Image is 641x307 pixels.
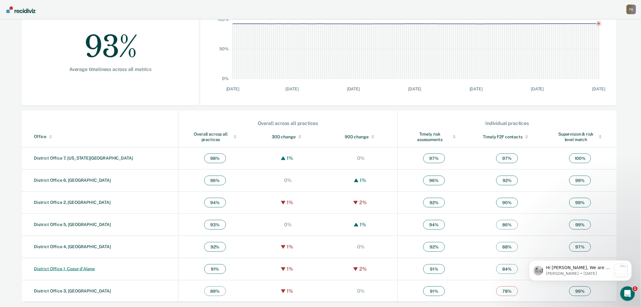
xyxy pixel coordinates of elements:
[358,222,368,228] div: 1%
[410,131,459,142] div: Timely risk assessments
[626,5,636,14] div: F S
[34,178,111,183] a: District Office 6, [GEOGRAPHIC_DATA]
[358,177,368,183] div: 1%
[356,155,366,161] div: 0%
[408,86,421,91] text: [DATE]
[356,288,366,294] div: 0%
[34,244,111,249] a: District Office 4, [GEOGRAPHIC_DATA]
[337,134,385,140] div: 90D change
[398,120,616,126] div: Individual practices
[626,5,636,14] button: Profile dropdown button
[496,286,518,296] span: 78 %
[358,200,368,205] div: 2%
[34,134,176,139] div: Office
[41,66,180,72] div: Average timeliness across all metrics
[204,286,226,296] span: 89 %
[22,127,178,147] th: Toggle SortBy
[556,131,605,142] div: Supervision & risk level match
[423,264,445,274] span: 91 %
[592,86,605,91] text: [DATE]
[544,127,617,147] th: Toggle SortBy
[358,266,368,272] div: 2%
[34,288,111,293] a: District Office 3, [GEOGRAPHIC_DATA]
[264,134,312,140] div: 30D change
[470,86,483,91] text: [DATE]
[204,242,226,252] span: 92 %
[204,198,226,207] span: 94 %
[483,134,532,140] div: Timely F2F contacts
[283,222,293,228] div: 0%
[496,264,518,274] span: 84 %
[423,153,445,163] span: 97 %
[285,266,295,272] div: 1%
[179,120,397,126] div: Overall across all practices
[41,18,180,66] div: 93%
[423,176,445,185] span: 96 %
[423,286,445,296] span: 91 %
[285,200,295,205] div: 1%
[496,198,518,207] span: 90 %
[285,288,295,294] div: 1%
[496,242,518,252] span: 88 %
[6,6,35,13] img: Recidiviz
[496,153,518,163] span: 97 %
[285,155,295,161] div: 1%
[204,176,226,185] span: 96 %
[531,86,544,91] text: [DATE]
[251,127,324,147] th: Toggle SortBy
[569,220,591,230] span: 99 %
[423,220,445,230] span: 94 %
[347,86,360,91] text: [DATE]
[34,222,111,227] a: District Office 5, [GEOGRAPHIC_DATA]
[286,86,299,91] text: [DATE]
[423,198,445,207] span: 92 %
[204,220,226,230] span: 93 %
[204,264,226,274] span: 91 %
[283,177,293,183] div: 0%
[520,248,641,291] iframe: Intercom notifications message
[496,176,518,185] span: 92 %
[226,86,239,91] text: [DATE]
[569,198,591,207] span: 99 %
[356,244,366,250] div: 0%
[34,200,111,205] a: District Office 2, [GEOGRAPHIC_DATA]
[569,153,591,163] span: 100 %
[471,127,544,147] th: Toggle SortBy
[397,127,470,147] th: Toggle SortBy
[496,220,518,230] span: 86 %
[324,127,397,147] th: Toggle SortBy
[34,156,133,160] a: District Office 7, [US_STATE][GEOGRAPHIC_DATA]
[191,131,239,142] div: Overall across all practices
[569,242,591,252] span: 97 %
[633,286,638,291] span: 1
[285,244,295,250] div: 1%
[178,127,251,147] th: Toggle SortBy
[569,176,591,185] span: 99 %
[620,286,635,301] iframe: Intercom live chat
[423,242,445,252] span: 92 %
[569,286,591,296] span: 99 %
[34,266,95,271] a: District Office 1, Coeur d'Alene
[204,153,226,163] span: 98 %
